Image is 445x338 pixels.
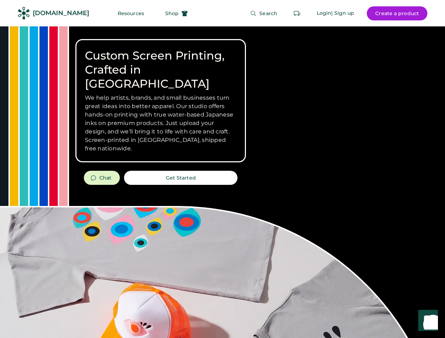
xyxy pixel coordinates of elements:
span: Shop [165,11,179,16]
img: Rendered Logo - Screens [18,7,30,19]
h3: We help artists, brands, and small businesses turn great ideas into better apparel. Our studio of... [85,94,236,153]
button: Shop [157,6,196,20]
h1: Custom Screen Printing, Crafted in [GEOGRAPHIC_DATA] [85,49,236,91]
button: Get Started [124,171,237,185]
button: Search [242,6,286,20]
div: Login [317,10,332,17]
div: [DOMAIN_NAME] [33,9,89,18]
button: Create a product [367,6,427,20]
button: Retrieve an order [290,6,304,20]
div: | Sign up [331,10,354,17]
span: Search [259,11,277,16]
button: Resources [109,6,153,20]
button: Chat [84,171,120,185]
iframe: Front Chat [412,306,442,337]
